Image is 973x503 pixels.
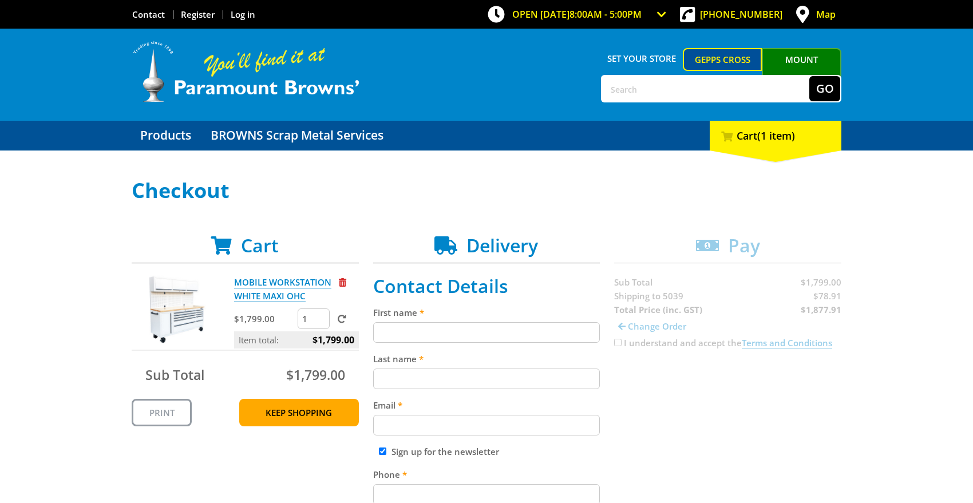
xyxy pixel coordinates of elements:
label: Last name [373,352,600,366]
a: Remove from cart [339,276,346,288]
input: Please enter your email address. [373,415,600,435]
a: Mount [PERSON_NAME] [762,48,841,92]
span: Set your store [601,48,683,69]
span: $1,799.00 [286,366,345,384]
span: $1,799.00 [313,331,354,348]
a: Keep Shopping [239,399,359,426]
img: Paramount Browns' [132,40,361,104]
h1: Checkout [132,179,841,202]
p: Item total: [234,331,359,348]
label: First name [373,306,600,319]
p: $1,799.00 [234,312,295,326]
a: Go to the Products page [132,121,200,150]
h2: Contact Details [373,275,600,297]
a: Gepps Cross [683,48,762,71]
input: Please enter your first name. [373,322,600,343]
span: OPEN [DATE] [512,8,642,21]
a: Go to the BROWNS Scrap Metal Services page [202,121,392,150]
a: Print [132,399,192,426]
span: (1 item) [757,129,795,142]
label: Phone [373,468,600,481]
input: Search [602,76,809,101]
label: Sign up for the newsletter [391,446,499,457]
label: Email [373,398,600,412]
img: MOBILE WORKSTATION WHITE MAXI OHC [143,275,211,344]
a: Go to the Contact page [132,9,165,20]
span: Cart [241,233,279,258]
span: 8:00am - 5:00pm [569,8,642,21]
span: Delivery [466,233,538,258]
div: Cart [710,121,841,150]
a: Go to the registration page [181,9,215,20]
span: Sub Total [145,366,204,384]
a: Log in [231,9,255,20]
a: MOBILE WORKSTATION WHITE MAXI OHC [234,276,331,302]
button: Go [809,76,840,101]
input: Please enter your last name. [373,369,600,389]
